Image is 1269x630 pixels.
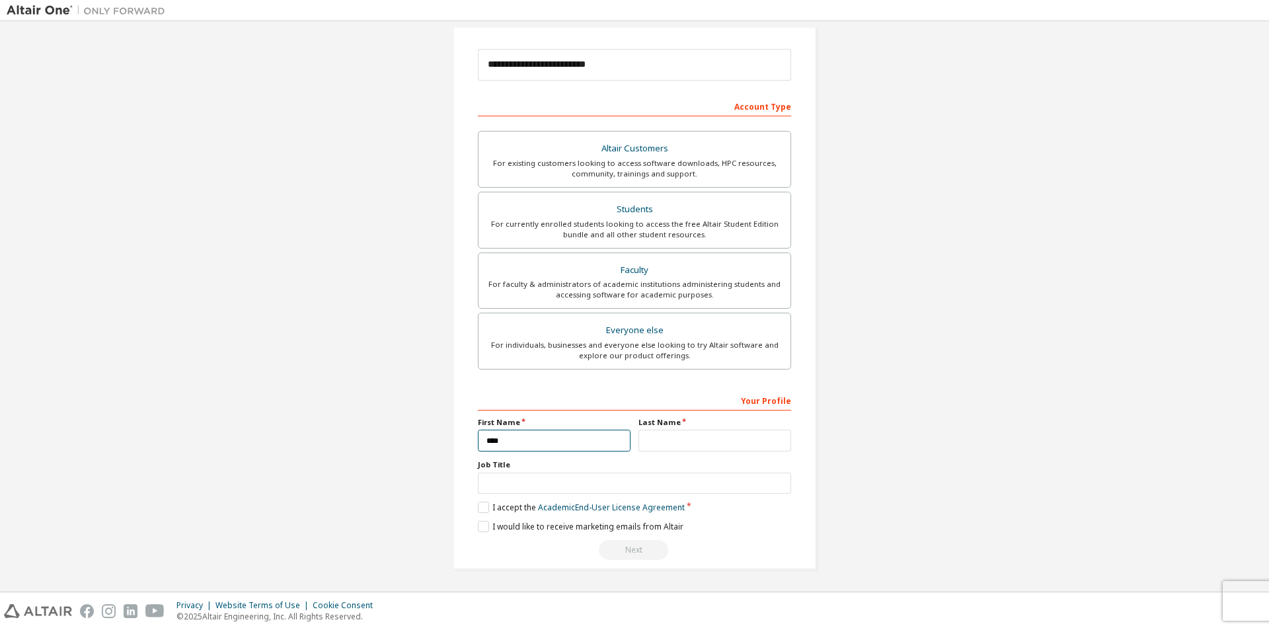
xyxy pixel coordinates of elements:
[486,200,783,219] div: Students
[478,389,791,411] div: Your Profile
[478,95,791,116] div: Account Type
[478,502,685,513] label: I accept the
[102,604,116,618] img: instagram.svg
[313,600,381,611] div: Cookie Consent
[176,611,381,622] p: © 2025 Altair Engineering, Inc. All Rights Reserved.
[486,158,783,179] div: For existing customers looking to access software downloads, HPC resources, community, trainings ...
[4,604,72,618] img: altair_logo.svg
[486,219,783,240] div: For currently enrolled students looking to access the free Altair Student Edition bundle and all ...
[124,604,137,618] img: linkedin.svg
[478,459,791,470] label: Job Title
[145,604,165,618] img: youtube.svg
[80,604,94,618] img: facebook.svg
[7,4,172,17] img: Altair One
[478,540,791,560] div: Read and acccept EULA to continue
[176,600,215,611] div: Privacy
[478,521,683,532] label: I would like to receive marketing emails from Altair
[486,139,783,158] div: Altair Customers
[638,417,791,428] label: Last Name
[486,321,783,340] div: Everyone else
[215,600,313,611] div: Website Terms of Use
[486,340,783,361] div: For individuals, businesses and everyone else looking to try Altair software and explore our prod...
[486,279,783,300] div: For faculty & administrators of academic institutions administering students and accessing softwa...
[538,502,685,513] a: Academic End-User License Agreement
[486,261,783,280] div: Faculty
[478,417,631,428] label: First Name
